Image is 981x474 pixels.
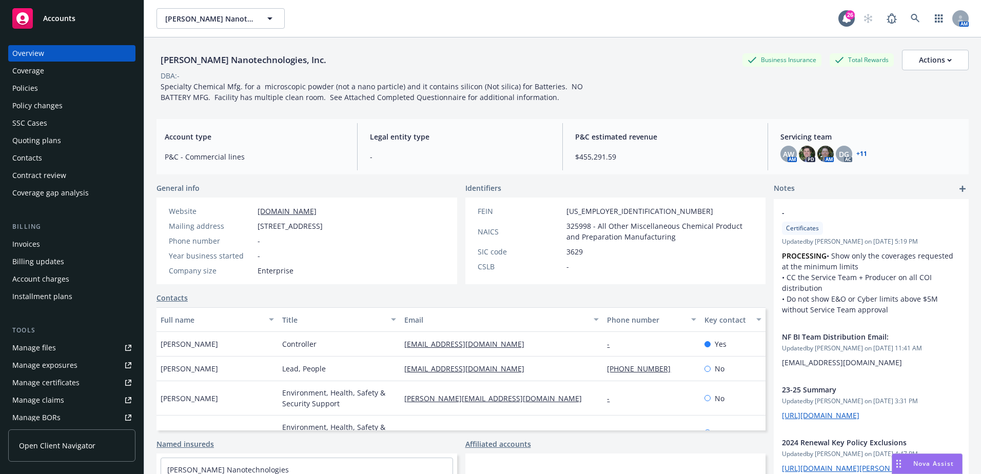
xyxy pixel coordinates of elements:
div: Phone number [169,235,253,246]
span: Certificates [786,224,819,233]
span: General info [156,183,200,193]
div: Key contact [704,314,750,325]
a: Overview [8,45,135,62]
div: Title [282,314,384,325]
div: Manage BORs [12,409,61,426]
button: Nova Assist [892,453,963,474]
a: Coverage gap analysis [8,185,135,201]
a: [PHONE_NUMBER] [607,364,679,373]
span: [PERSON_NAME] [161,339,218,349]
span: $455,291.59 [575,151,755,162]
span: DG [839,149,849,160]
a: Account charges [8,271,135,287]
span: Legal entity type [370,131,550,142]
a: SSC Cases [8,115,135,131]
div: Manage certificates [12,374,80,391]
a: [EMAIL_ADDRESS][DOMAIN_NAME] [404,428,533,438]
a: Contacts [156,292,188,303]
a: Policies [8,80,135,96]
a: - [607,339,618,349]
a: [EMAIL_ADDRESS][DOMAIN_NAME] [404,339,533,349]
a: [PERSON_NAME][EMAIL_ADDRESS][DOMAIN_NAME] [404,393,590,403]
a: Coverage [8,63,135,79]
span: - [566,261,569,272]
span: Environment, Health, Safety & Security Support [282,387,396,409]
span: No [715,393,724,404]
div: Installment plans [12,288,72,305]
span: 23-25 Summary [782,384,934,395]
div: Manage claims [12,392,64,408]
a: Accounts [8,4,135,33]
div: Coverage gap analysis [12,185,89,201]
div: Drag to move [892,454,905,473]
div: 23-25 SummaryUpdatedby [PERSON_NAME] on [DATE] 3:31 PM[URL][DOMAIN_NAME] [774,376,969,429]
div: Account charges [12,271,69,287]
a: Manage BORs [8,409,135,426]
span: 3629 [566,246,583,257]
div: Quoting plans [12,132,61,149]
button: Email [400,307,603,332]
span: P&C - Commercial lines [165,151,345,162]
span: Nova Assist [913,459,954,468]
a: [EMAIL_ADDRESS][DOMAIN_NAME] [404,364,533,373]
span: [US_EMPLOYER_IDENTIFICATION_NUMBER] [566,206,713,216]
span: P&C estimated revenue [575,131,755,142]
div: Year business started [169,250,253,261]
span: [EMAIL_ADDRESS][DOMAIN_NAME] [782,358,902,367]
a: [URL][DOMAIN_NAME][PERSON_NAME] [782,463,917,473]
div: Invoices [12,236,40,252]
span: No [715,363,724,374]
span: - [258,250,260,261]
a: [URL][DOMAIN_NAME] [782,410,859,420]
span: Notes [774,183,795,195]
a: Quoting plans [8,132,135,149]
div: SIC code [478,246,562,257]
span: Updated by [PERSON_NAME] on [DATE] 5:19 PM [782,237,960,246]
span: Updated by [PERSON_NAME] on [DATE] 11:41 AM [782,344,960,353]
a: - [607,428,618,438]
div: Coverage [12,63,44,79]
div: [PERSON_NAME] Nanotechnologies, Inc. [156,53,330,67]
span: - [370,151,550,162]
div: NF BI Team Distribution Email:Updatedby [PERSON_NAME] on [DATE] 11:41 AM[EMAIL_ADDRESS][DOMAIN_NAME] [774,323,969,376]
div: Website [169,206,253,216]
span: Specialty Chemical Mfg. for a microscopic powder (not a nano particle) and it contains silicon (N... [161,82,585,102]
div: Policies [12,80,38,96]
div: SSC Cases [12,115,47,131]
a: +11 [856,151,867,157]
div: 26 [846,10,855,19]
span: NF BI Team Distribution Email: [782,331,934,342]
a: [DOMAIN_NAME] [258,206,317,216]
button: [PERSON_NAME] Nanotechnologies, Inc. [156,8,285,29]
a: Manage files [8,340,135,356]
div: Actions [919,50,952,70]
div: Policy changes [12,97,63,114]
div: Contacts [12,150,42,166]
div: Billing [8,222,135,232]
span: AW [783,149,794,160]
a: Search [905,8,926,29]
a: Start snowing [858,8,878,29]
span: No [715,427,724,438]
a: Named insureds [156,439,214,449]
div: Company size [169,265,253,276]
span: [PERSON_NAME] Nanotechnologies, Inc. [165,13,254,24]
strong: PROCESSING [782,251,827,261]
a: Manage exposures [8,357,135,373]
span: 2024 Renewal Key Policy Exclusions [782,437,934,448]
a: Billing updates [8,253,135,270]
span: Identifiers [465,183,501,193]
div: FEIN [478,206,562,216]
div: Email [404,314,588,325]
span: Account type [165,131,345,142]
span: Environment, Health, Safety & Security Support [282,422,396,443]
span: - [258,235,260,246]
a: Contacts [8,150,135,166]
div: NAICS [478,226,562,237]
a: Invoices [8,236,135,252]
span: [PERSON_NAME] [161,363,218,374]
span: Servicing team [780,131,960,142]
a: Contract review [8,167,135,184]
img: photo [799,146,815,162]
